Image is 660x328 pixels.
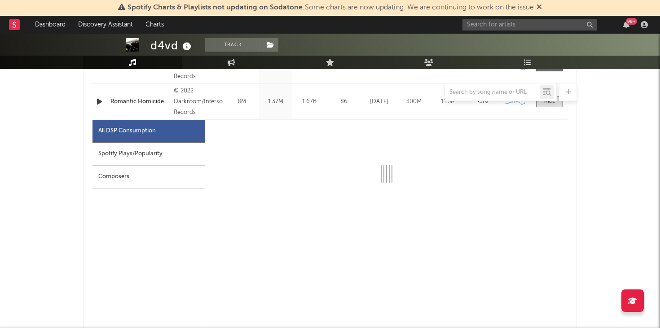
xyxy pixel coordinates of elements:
div: All DSP Consumption [98,126,156,136]
div: © 2022 Darkroom/Interscope Records [174,86,223,118]
span: Dismiss [537,4,542,11]
a: Discovery Assistant [72,16,139,34]
div: Spotify Plays/Popularity [92,143,205,166]
div: 1.37M [261,97,290,106]
div: 86 [328,97,360,106]
div: 1.67B [295,97,324,106]
a: Romantic Homicide [110,97,169,106]
button: 99+ [623,21,629,28]
div: Composers [92,166,205,188]
div: 11.3M [433,97,463,106]
input: Search by song name or URL [445,89,540,96]
div: 8M [227,97,256,106]
a: Charts [139,16,170,34]
div: 300M [399,97,429,106]
a: Dashboard [29,16,72,34]
span: : Some charts are now updating. We are continuing to work on the issue [128,4,534,11]
button: Track [205,38,261,52]
div: <5% [468,97,498,106]
span: Spotify Charts & Playlists not updating on Sodatone [128,4,303,11]
input: Search for artists [462,19,597,31]
div: d4vd [150,38,194,53]
div: All DSP Consumption [92,120,205,143]
div: [DATE] [364,97,394,106]
div: 99 + [626,18,637,25]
